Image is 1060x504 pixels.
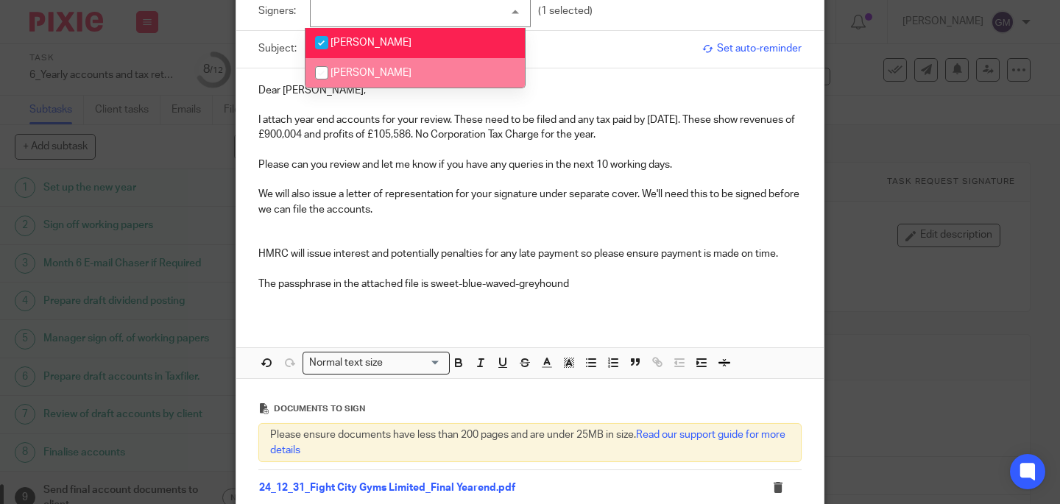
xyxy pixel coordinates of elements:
p: The passphrase in the attached file is sweet-blue-waved-greyhound [258,277,802,291]
div: Please ensure documents have less than 200 pages and are under 25MB in size. [258,423,802,462]
a: 24_12_31_Fight City Gyms Limited_Final Yearend.pdf [259,483,515,493]
div: Search for option [303,352,450,375]
p: HMRC will issue interest and potentially penalties for any late payment so please ensure payment ... [258,246,802,261]
p: We will also issue a letter of representation for your signature under separate cover. We'll need... [258,187,802,217]
span: Normal text size [306,355,386,371]
input: Search for option [388,355,441,371]
span: Documents to sign [274,405,365,413]
p: Please can you review and let me know if you have any queries in the next 10 working days. [258,157,802,172]
p: I attach year end accounts for your review. These need to be filed and any tax paid by [DATE]. Th... [258,113,802,143]
a: Read our support guide for more details [270,430,785,455]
